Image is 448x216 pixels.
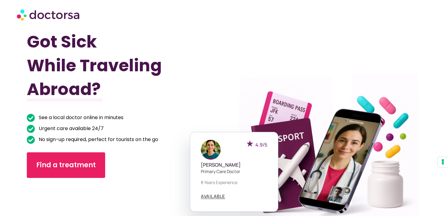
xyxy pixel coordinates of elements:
h5: [PERSON_NAME] [201,162,267,168]
span: See a local doctor online in minutes [37,113,123,122]
button: Your consent preferences for tracking technologies [438,157,448,167]
a: AVAILABLE [201,194,225,199]
a: Find a treatment [27,152,105,178]
span: Find a treatment [36,160,96,170]
span: Urgent care available 24/7 [37,124,104,133]
p: 8 years experience [201,179,267,186]
h1: Got Sick While Traveling Abroad? [27,30,194,101]
p: Primary care doctor [201,168,267,175]
span: No sign-up required, perfect for tourists on the go [37,135,158,144]
span: 4.9/5 [255,141,267,148]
